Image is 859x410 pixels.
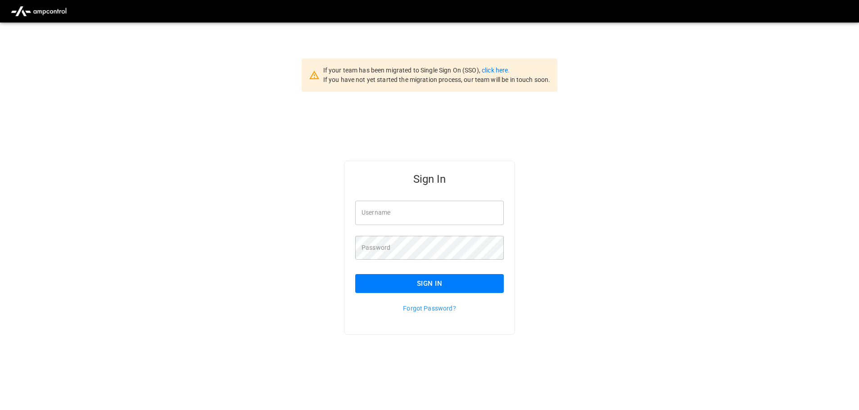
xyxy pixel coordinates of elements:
[323,76,551,83] span: If you have not yet started the migration process, our team will be in touch soon.
[355,172,504,186] h5: Sign In
[482,67,510,74] a: click here.
[7,3,70,20] img: ampcontrol.io logo
[323,67,482,74] span: If your team has been migrated to Single Sign On (SSO),
[355,274,504,293] button: Sign In
[355,304,504,313] p: Forgot Password?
